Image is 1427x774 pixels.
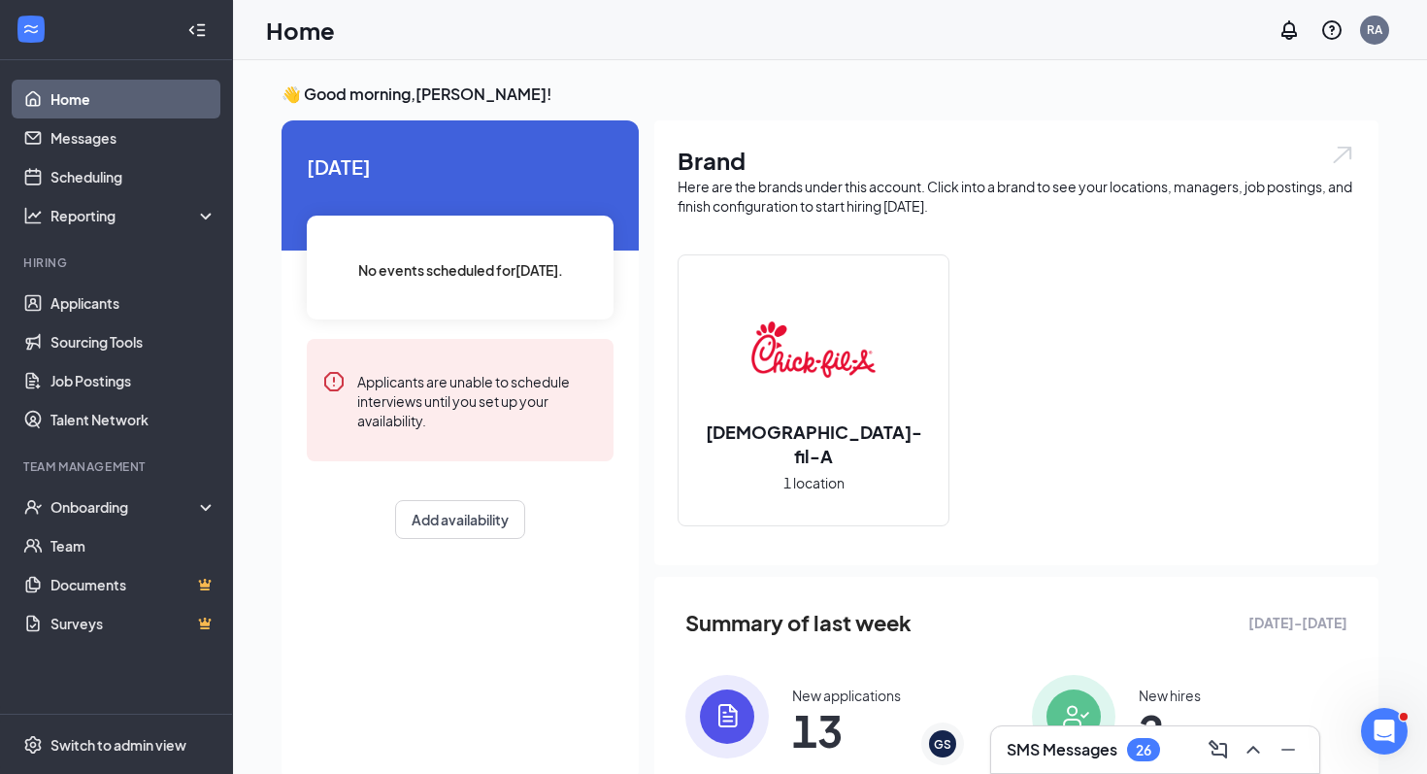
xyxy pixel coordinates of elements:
div: Switch to admin view [50,735,186,755]
svg: Notifications [1278,18,1301,42]
span: 1 location [783,472,845,493]
svg: Settings [23,735,43,755]
a: SurveysCrown [50,604,216,643]
a: Applicants [50,284,216,322]
svg: UserCheck [23,497,43,517]
svg: Collapse [187,20,207,40]
h1: Brand [678,144,1355,177]
img: icon [685,675,769,758]
div: GS [934,736,951,753]
div: 26 [1136,742,1151,758]
h1: Home [266,14,335,47]
span: 13 [792,713,901,748]
h3: SMS Messages [1007,739,1117,760]
span: [DATE] - [DATE] [1248,612,1347,633]
svg: Minimize [1277,738,1300,761]
h3: 👋 Good morning, [PERSON_NAME] ! [282,84,1378,105]
a: Scheduling [50,157,216,196]
a: Messages [50,118,216,157]
svg: QuestionInfo [1320,18,1344,42]
svg: ChevronUp [1242,738,1265,761]
button: Add availability [395,500,525,539]
div: RA [1367,21,1382,38]
iframe: Intercom live chat [1361,708,1408,755]
svg: Error [322,370,346,393]
svg: Analysis [23,206,43,225]
a: DocumentsCrown [50,565,216,604]
div: Reporting [50,206,217,225]
a: Home [50,80,216,118]
span: No events scheduled for [DATE] . [358,259,563,281]
img: open.6027fd2a22e1237b5b06.svg [1330,144,1355,166]
div: New hires [1139,686,1201,705]
a: Sourcing Tools [50,322,216,361]
div: New applications [792,686,901,705]
button: ChevronUp [1238,734,1269,765]
div: Hiring [23,254,213,271]
svg: WorkstreamLogo [21,19,41,39]
div: Here are the brands under this account. Click into a brand to see your locations, managers, job p... [678,177,1355,216]
div: Onboarding [50,497,200,517]
div: Applicants are unable to schedule interviews until you set up your availability. [357,370,598,430]
svg: ComposeMessage [1207,738,1230,761]
span: 2 [1139,713,1201,748]
span: Summary of last week [685,606,912,640]
h2: [DEMOGRAPHIC_DATA]-fil-A [679,420,948,468]
div: Team Management [23,458,213,475]
a: Talent Network [50,400,216,439]
img: Chick-fil-A [751,287,876,412]
a: Job Postings [50,361,216,400]
button: Minimize [1273,734,1304,765]
button: ComposeMessage [1203,734,1234,765]
span: [DATE] [307,151,614,182]
a: Team [50,526,216,565]
img: icon [1032,675,1115,758]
